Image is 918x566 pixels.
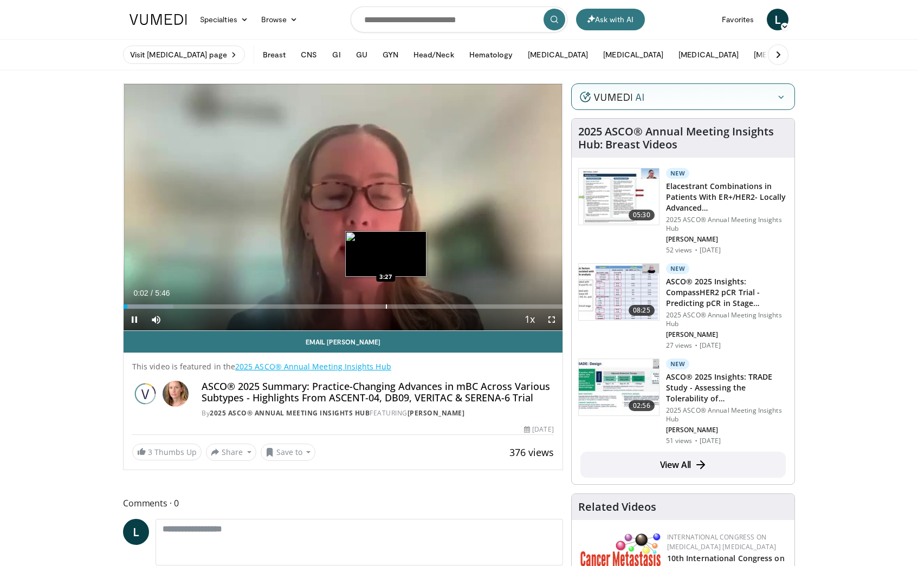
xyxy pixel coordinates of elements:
p: New [666,359,690,369]
a: L [767,9,788,30]
button: Breast [256,44,292,66]
p: 52 views [666,246,693,255]
a: View All [580,452,786,478]
span: 0:02 [133,289,148,297]
img: VuMedi Logo [130,14,187,25]
button: [MEDICAL_DATA] [521,44,594,66]
button: GU [350,44,374,66]
a: 05:30 New Elacestrant Combinations in Patients With ER+/HER2- Locally Advanced… 2025 ASCO® Annual... [578,168,788,255]
span: 3 [148,447,152,457]
button: Fullscreen [541,309,563,330]
span: 5:46 [155,289,170,297]
p: New [666,263,690,274]
img: Avatar [163,381,189,407]
p: [DATE] [700,341,721,350]
h3: ASCO® 2025 Insights: CompassHER2 pCR Trial - Predicting pCR in Stage… [666,276,788,309]
a: Specialties [193,9,255,30]
a: 08:25 New ASCO® 2025 Insights: CompassHER2 pCR Trial - Predicting pCR in Stage… 2025 ASCO® Annual... [578,263,788,350]
div: By FEATURING [202,408,554,418]
img: vumedi-ai-logo.v2.svg [580,92,644,102]
img: daa17dac-e583-41a0-b24c-09cd222882b1.150x105_q85_crop-smart_upscale.jpg [579,168,659,225]
h4: Related Videos [578,500,656,513]
p: [PERSON_NAME] [666,426,788,434]
button: Pause [124,309,145,330]
a: Visit [MEDICAL_DATA] page [123,45,245,64]
h4: 2025 ASCO® Annual Meeting Insights Hub: Breast Videos [578,125,788,151]
button: Ask with AI [576,9,645,30]
p: 51 views [666,437,693,445]
button: Head/Neck [407,44,461,66]
p: 2025 ASCO® Annual Meeting Insights Hub [666,311,788,328]
button: [MEDICAL_DATA] [597,44,670,66]
p: 2025 ASCO® Annual Meeting Insights Hub [666,216,788,233]
img: 2025 ASCO® Annual Meeting Insights Hub [132,381,158,407]
div: · [695,246,697,255]
span: 02:56 [629,400,655,411]
p: [DATE] [700,437,721,445]
button: Playback Rate [519,309,541,330]
a: Browse [255,9,305,30]
p: 2025 ASCO® Annual Meeting Insights Hub [666,406,788,424]
button: GYN [376,44,405,66]
a: Email [PERSON_NAME] [124,331,563,353]
div: Progress Bar [124,304,563,309]
button: [MEDICAL_DATA] [672,44,745,66]
button: CNS [294,44,324,66]
video-js: Video Player [124,84,563,331]
span: 08:25 [629,305,655,316]
img: image.jpeg [345,231,426,277]
p: [PERSON_NAME] [666,330,788,339]
div: [DATE] [524,425,553,434]
img: ff61f47f-3848-4312-8336-7bfa7d1b103a.150x105_q85_crop-smart_upscale.jpg [579,264,659,320]
img: 737ad197-8ab7-4627-a2f5-7793ea469170.150x105_q85_crop-smart_upscale.jpg [579,359,659,415]
span: 376 views [509,446,554,459]
input: Search topics, interventions [351,6,567,32]
button: Share [206,444,256,461]
a: L [123,519,149,545]
h3: ASCO® 2025 Insights: TRADE Study - Assessing the Tolerability of [PERSON_NAME]… [666,372,788,404]
a: 02:56 New ASCO® 2025 Insights: TRADE Study - Assessing the Tolerability of [PERSON_NAME]… 2025 AS... [578,359,788,445]
p: New [666,168,690,179]
h3: Elacestrant Combinations in Patients With ER+/HER2- Locally Advanced… [666,181,788,213]
button: [MEDICAL_DATA] [747,44,820,66]
button: Hematology [463,44,520,66]
button: Mute [145,309,167,330]
p: [DATE] [700,246,721,255]
a: 2025 ASCO® Annual Meeting Insights Hub [210,408,370,418]
a: [PERSON_NAME] [408,408,465,418]
button: Save to [261,444,316,461]
p: This video is featured in the [132,361,554,372]
div: · [695,341,697,350]
p: [PERSON_NAME] [666,235,788,244]
a: International Congress on [MEDICAL_DATA] [MEDICAL_DATA] [667,532,777,551]
h4: ASCO® 2025 Summary: Practice-Changing Advances in mBC Across Various Subtypes - Highlights From A... [202,381,554,404]
span: 05:30 [629,210,655,220]
a: 2025 ASCO® Annual Meeting Insights Hub [235,361,391,372]
span: Comments 0 [123,496,563,510]
span: / [151,289,153,297]
div: · [695,437,697,445]
a: 3 Thumbs Up [132,444,202,460]
button: GI [326,44,347,66]
p: 27 views [666,341,693,350]
a: Favorites [715,9,760,30]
